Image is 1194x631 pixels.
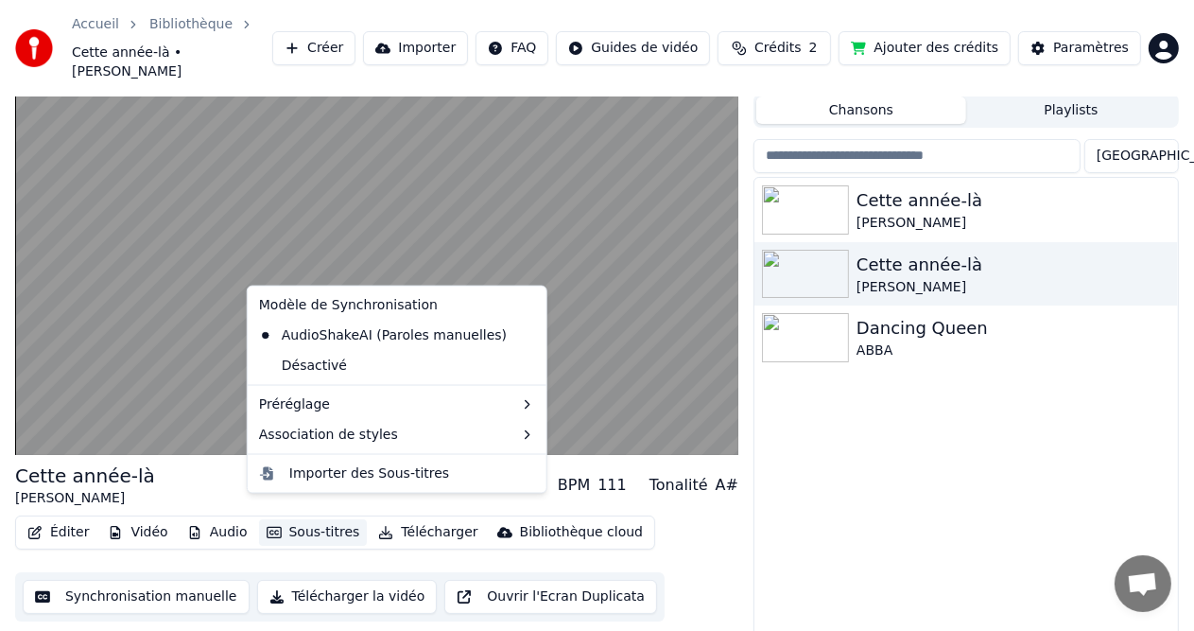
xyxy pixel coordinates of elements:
[15,489,155,508] div: [PERSON_NAME]
[756,96,966,124] button: Chansons
[966,96,1176,124] button: Playlists
[597,474,627,497] div: 111
[371,519,485,546] button: Télécharger
[257,580,438,614] button: Télécharger la vidéo
[100,519,175,546] button: Vidéo
[476,31,548,65] button: FAQ
[15,463,155,489] div: Cette année-là
[857,315,1170,342] div: Dancing Queen
[251,390,543,420] div: Préréglage
[149,15,233,34] a: Bibliothèque
[1115,555,1171,612] a: Ouvrir le chat
[857,278,1170,297] div: [PERSON_NAME]
[251,420,543,450] div: Association de styles
[444,580,657,614] button: Ouvrir l'Ecran Duplicata
[259,519,368,546] button: Sous-titres
[72,15,272,81] nav: breadcrumb
[649,474,708,497] div: Tonalité
[251,290,543,321] div: Modèle de Synchronisation
[1053,39,1129,58] div: Paramètres
[520,523,643,542] div: Bibliothèque cloud
[15,29,53,67] img: youka
[20,519,96,546] button: Éditer
[857,187,1170,214] div: Cette année-là
[23,580,250,614] button: Synchronisation manuelle
[251,321,514,351] div: AudioShakeAI (Paroles manuelles)
[251,351,543,381] div: Désactivé
[558,474,590,497] div: BPM
[857,214,1170,233] div: [PERSON_NAME]
[754,39,801,58] span: Crédits
[1018,31,1141,65] button: Paramètres
[272,31,355,65] button: Créer
[857,252,1170,278] div: Cette année-là
[72,15,119,34] a: Accueil
[718,31,831,65] button: Crédits2
[363,31,468,65] button: Importer
[556,31,710,65] button: Guides de vidéo
[289,464,449,483] div: Importer des Sous-titres
[716,474,738,497] div: A#
[839,31,1011,65] button: Ajouter des crédits
[809,39,818,58] span: 2
[72,44,272,81] span: Cette année-là • [PERSON_NAME]
[180,519,255,546] button: Audio
[857,342,1170,360] div: ABBA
